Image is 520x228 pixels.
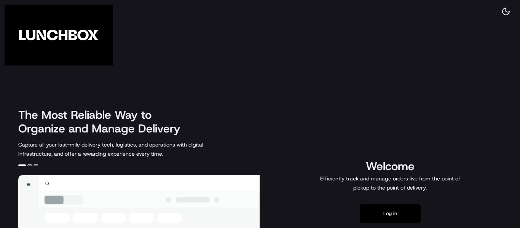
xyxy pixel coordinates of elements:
h1: Welcome [317,159,463,174]
p: Efficiently track and manage orders live from the point of pickup to the point of delivery. [317,174,463,192]
img: Company Logo [5,5,113,65]
h2: The Most Reliable Way to Organize and Manage Delivery [18,108,189,136]
button: Log in [360,204,421,223]
p: Capture all your last-mile delivery tech, logistics, and operations with digital infrastructure, ... [18,140,238,158]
